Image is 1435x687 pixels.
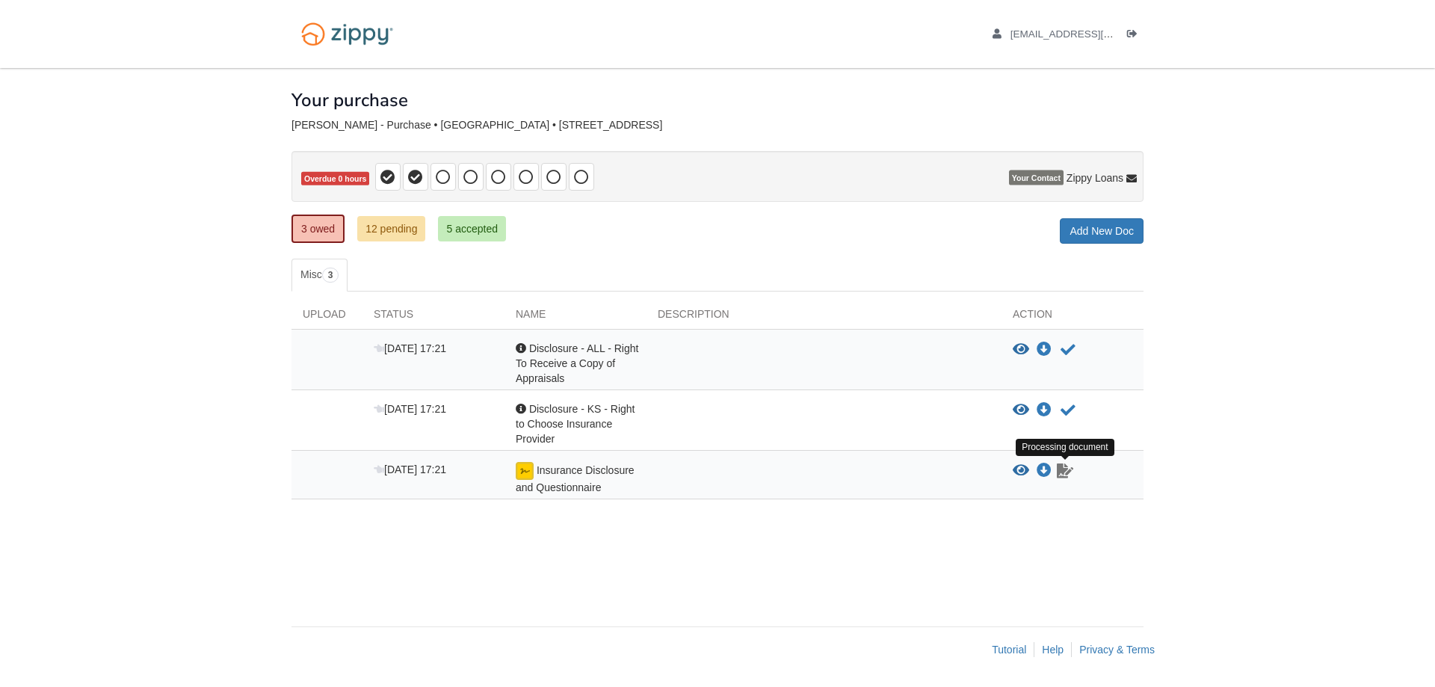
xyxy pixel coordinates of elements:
[357,216,425,241] a: 12 pending
[291,15,403,53] img: Logo
[291,259,348,292] a: Misc
[516,342,638,384] span: Disclosure - ALL - Right To Receive a Copy of Appraisals
[1127,28,1144,43] a: Log out
[1059,401,1077,419] button: Acknowledge receipt of document
[1013,342,1029,357] button: View Disclosure - ALL - Right To Receive a Copy of Appraisals
[291,90,408,110] h1: Your purchase
[1016,439,1114,456] div: Processing document
[1037,465,1052,477] a: Download Insurance Disclosure and Questionnaire
[1013,463,1029,478] button: View Insurance Disclosure and Questionnaire
[1055,462,1075,480] a: Waiting for your co-borrower to e-sign
[374,463,446,475] span: [DATE] 17:21
[1037,404,1052,416] a: Download Disclosure - KS - Right to Choose Insurance Provider
[516,403,635,445] span: Disclosure - KS - Right to Choose Insurance Provider
[301,172,369,186] span: Overdue 0 hours
[516,462,534,480] img: esign icon
[1059,341,1077,359] button: Acknowledge receipt of document
[993,28,1182,43] a: edit profile
[1010,28,1182,40] span: luisdaniel941017@gmail.com
[992,644,1026,656] a: Tutorial
[1037,344,1052,356] a: Download Disclosure - ALL - Right To Receive a Copy of Appraisals
[291,215,345,243] a: 3 owed
[1013,403,1029,418] button: View Disclosure - KS - Right to Choose Insurance Provider
[1042,644,1064,656] a: Help
[1079,644,1155,656] a: Privacy & Terms
[1060,218,1144,244] a: Add New Doc
[504,306,646,329] div: Name
[291,306,362,329] div: Upload
[291,119,1144,132] div: [PERSON_NAME] - Purchase • [GEOGRAPHIC_DATA] • [STREET_ADDRESS]
[374,342,446,354] span: [DATE] 17:21
[1002,306,1144,329] div: Action
[374,403,446,415] span: [DATE] 17:21
[322,268,339,283] span: 3
[1009,170,1064,185] span: Your Contact
[1067,170,1123,185] span: Zippy Loans
[646,306,1002,329] div: Description
[516,464,635,493] span: Insurance Disclosure and Questionnaire
[362,306,504,329] div: Status
[438,216,506,241] a: 5 accepted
